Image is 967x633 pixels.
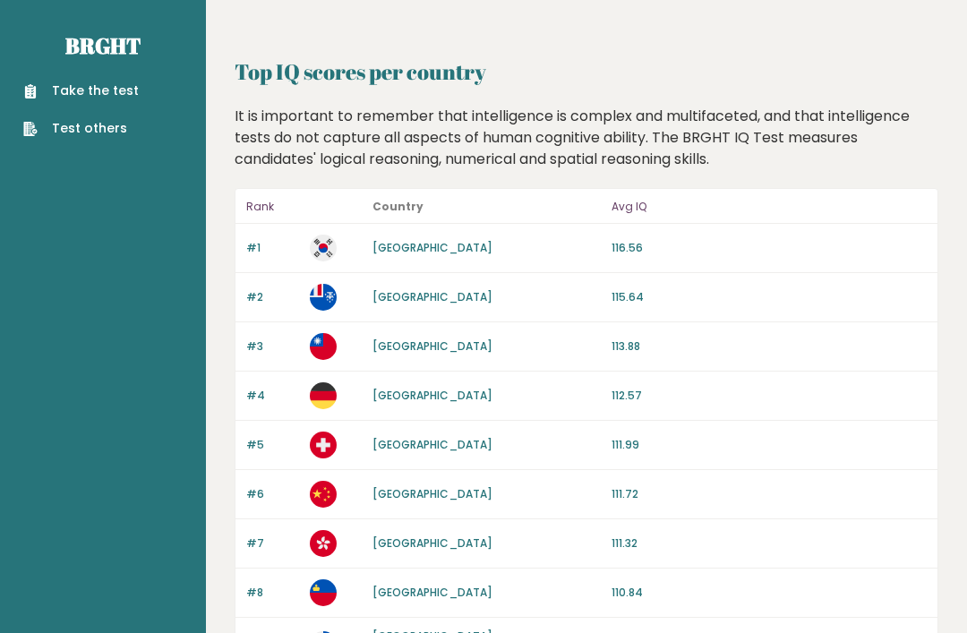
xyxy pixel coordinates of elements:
[612,535,927,552] p: 111.32
[612,196,927,218] p: Avg IQ
[372,535,492,551] a: [GEOGRAPHIC_DATA]
[612,388,927,404] p: 112.57
[235,56,938,88] h2: Top IQ scores per country
[310,579,337,606] img: li.svg
[612,289,927,305] p: 115.64
[310,235,337,261] img: kr.svg
[372,199,424,214] b: Country
[310,530,337,557] img: hk.svg
[246,388,299,404] p: #4
[372,289,492,304] a: [GEOGRAPHIC_DATA]
[612,486,927,502] p: 111.72
[246,196,299,218] p: Rank
[246,535,299,552] p: #7
[310,284,337,311] img: tf.svg
[372,240,492,255] a: [GEOGRAPHIC_DATA]
[612,585,927,601] p: 110.84
[612,240,927,256] p: 116.56
[310,481,337,508] img: cn.svg
[246,289,299,305] p: #2
[65,31,141,60] a: Brght
[612,437,927,453] p: 111.99
[372,388,492,403] a: [GEOGRAPHIC_DATA]
[310,333,337,360] img: tw.svg
[228,106,946,170] div: It is important to remember that intelligence is complex and multifaceted, and that intelligence ...
[246,240,299,256] p: #1
[372,338,492,354] a: [GEOGRAPHIC_DATA]
[246,486,299,502] p: #6
[372,486,492,501] a: [GEOGRAPHIC_DATA]
[246,437,299,453] p: #5
[372,585,492,600] a: [GEOGRAPHIC_DATA]
[23,81,139,100] a: Take the test
[246,338,299,355] p: #3
[310,432,337,458] img: ch.svg
[246,585,299,601] p: #8
[372,437,492,452] a: [GEOGRAPHIC_DATA]
[310,382,337,409] img: de.svg
[23,119,139,138] a: Test others
[612,338,927,355] p: 113.88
